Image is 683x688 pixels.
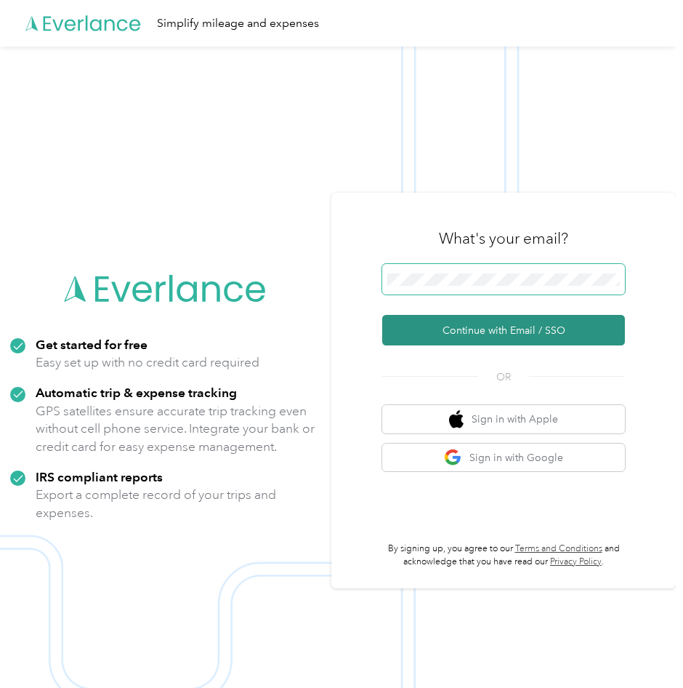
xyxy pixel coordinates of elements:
img: apple logo [449,410,464,428]
strong: Automatic trip & expense tracking [36,385,237,400]
p: GPS satellites ensure accurate trip tracking even without cell phone service. Integrate your bank... [36,402,321,456]
p: By signing up, you agree to our and acknowledge that you have read our . [382,543,625,568]
p: Easy set up with no credit card required [36,353,259,372]
button: google logoSign in with Google [382,444,625,472]
strong: Get started for free [36,337,147,352]
a: Terms and Conditions [515,543,602,554]
p: Export a complete record of your trips and expenses. [36,486,321,521]
img: google logo [444,449,462,467]
button: apple logoSign in with Apple [382,405,625,433]
div: Simplify mileage and expenses [157,15,319,33]
h3: What's your email? [439,228,568,249]
span: OR [478,369,529,385]
a: Privacy Policy [550,556,602,567]
button: Continue with Email / SSO [382,315,625,345]
strong: IRS compliant reports [36,469,163,484]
